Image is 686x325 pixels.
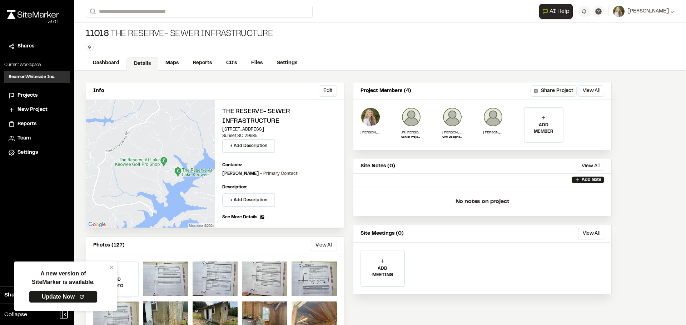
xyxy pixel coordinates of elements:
[18,134,31,142] span: Team
[9,120,66,128] a: Reports
[613,6,625,17] img: User
[109,264,114,270] button: close
[361,162,395,170] p: Site Notes (0)
[222,139,275,153] button: + Add Description
[627,7,669,15] span: [PERSON_NAME]
[401,130,421,135] p: JR [PERSON_NAME]
[158,56,186,70] a: Maps
[18,149,38,157] span: Settings
[9,42,66,50] a: Shares
[361,107,381,127] img: Lauren Simmons
[483,107,503,127] img: Nick Head
[442,130,462,135] p: [PERSON_NAME]
[32,269,95,286] p: A new version of SiteMarker is available.
[222,126,337,133] p: [STREET_ADDRESS]
[126,57,158,71] a: Details
[613,6,675,17] button: [PERSON_NAME]
[9,149,66,157] a: Settings
[361,230,404,238] p: Site Meetings (0)
[577,162,604,171] button: View All
[539,4,573,19] button: Open AI Assistant
[9,106,66,114] a: New Project
[29,291,98,303] a: Update Now
[361,265,404,278] p: ADD MEETING
[7,19,59,25] div: Oh geez...please don't...
[93,87,104,95] p: Info
[86,43,94,51] button: Edit Tags
[7,10,59,19] img: rebrand.png
[361,87,411,95] p: Project Members (4)
[319,85,337,97] button: Edit
[401,107,421,127] img: JR Toribio
[222,162,242,168] p: Contacts:
[222,193,275,207] button: + Add Description
[4,62,70,68] p: Current Workspace
[550,7,570,16] span: AI Help
[578,85,604,97] button: View All
[86,56,126,70] a: Dashboard
[9,92,66,100] a: Projects
[93,242,125,249] p: Photos (127)
[311,240,337,251] button: View All
[244,56,270,70] a: Files
[18,92,38,100] span: Projects
[86,29,273,40] div: The Reserve- Sewer Infrastructure
[18,120,36,128] span: Reports
[219,56,244,70] a: CD's
[4,291,52,299] span: Share Workspace
[361,130,381,135] p: [PERSON_NAME]
[483,130,503,135] p: [PERSON_NAME]
[222,133,337,139] p: Sunset , SC 29685
[442,135,462,139] p: Civil Designer II
[222,107,337,126] h2: The Reserve- Sewer Infrastructure
[260,172,298,176] span: - Primary Contact
[222,214,257,220] span: See More Details
[578,228,604,239] button: View All
[18,42,34,50] span: Shares
[531,85,577,97] button: Share Project
[4,310,27,319] span: Collapse
[401,135,421,139] p: Senior Project Manager
[442,107,462,127] img: Alex Davis
[9,134,66,142] a: Team
[222,171,298,177] p: [PERSON_NAME]
[86,29,109,40] span: 11018
[86,6,99,17] button: Search
[18,106,48,114] span: New Project
[222,184,337,191] p: Description:
[9,74,55,80] h3: SeamonWhiteside Inc.
[186,56,219,70] a: Reports
[270,56,304,70] a: Settings
[359,190,606,213] p: No notes on project
[539,4,576,19] div: Open AI Assistant
[525,122,562,135] p: ADD MEMBER
[582,177,601,183] p: Add Note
